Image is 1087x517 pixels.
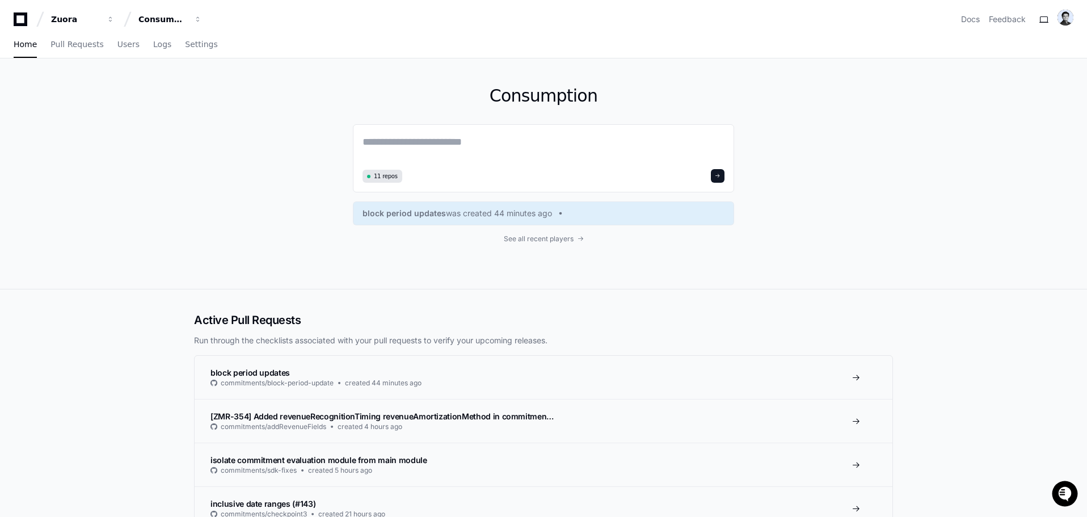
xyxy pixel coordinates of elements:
[345,379,422,388] span: created 44 minutes ago
[50,41,103,48] span: Pull Requests
[1057,10,1073,26] img: ACg8ocL7JbNaRcKDAHmOcFndCKvbldqgd_b193I2G4v-zqcnNpo8dEw=s96-c
[989,14,1026,25] button: Feedback
[39,85,186,96] div: Start new chat
[210,455,427,465] span: isolate commitment evaluation module from main module
[51,14,100,25] div: Zuora
[446,208,552,219] span: was created 44 minutes ago
[153,32,171,58] a: Logs
[353,234,734,243] a: See all recent players
[210,411,554,421] span: [ZMR-354] Added revenueRecognitionTiming revenueAmortizationMethod in commitmen…
[363,208,446,219] span: block period updates
[117,41,140,48] span: Users
[338,422,402,431] span: created 4 hours ago
[117,32,140,58] a: Users
[221,422,326,431] span: commitments/addRevenueFields
[353,86,734,106] h1: Consumption
[194,335,893,346] p: Run through the checklists associated with your pull requests to verify your upcoming releases.
[113,119,137,128] span: Pylon
[221,379,334,388] span: commitments/block-period-update
[210,499,315,508] span: inclusive date ranges (#143)
[194,312,893,328] h2: Active Pull Requests
[195,443,892,486] a: isolate commitment evaluation module from main modulecommitments/sdk-fixescreated 5 hours ago
[50,32,103,58] a: Pull Requests
[47,9,119,30] button: Zuora
[11,85,32,105] img: 1736555170064-99ba0984-63c1-480f-8ee9-699278ef63ed
[195,356,892,399] a: block period updatescommitments/block-period-updatecreated 44 minutes ago
[185,41,217,48] span: Settings
[210,368,290,377] span: block period updates
[39,96,148,105] div: We're offline, we'll be back soon
[14,41,37,48] span: Home
[221,466,297,475] span: commitments/sdk-fixes
[11,45,207,64] div: Welcome
[195,399,892,443] a: [ZMR-354] Added revenueRecognitionTiming revenueAmortizationMethod in commitmen…commitments/addRe...
[138,14,187,25] div: Consumption
[185,32,217,58] a: Settings
[374,172,398,180] span: 11 repos
[134,9,207,30] button: Consumption
[1051,480,1081,510] iframe: Open customer support
[504,234,574,243] span: See all recent players
[308,466,372,475] span: created 5 hours ago
[363,208,724,219] a: block period updateswas created 44 minutes ago
[961,14,980,25] a: Docs
[193,88,207,102] button: Start new chat
[153,41,171,48] span: Logs
[80,119,137,128] a: Powered byPylon
[14,32,37,58] a: Home
[11,11,34,34] img: PlayerZero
